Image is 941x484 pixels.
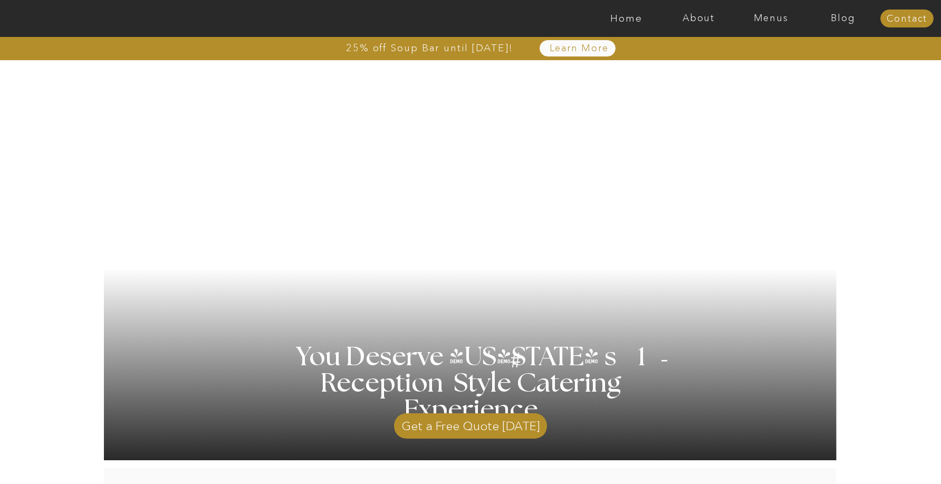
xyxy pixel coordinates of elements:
h3: ' [640,332,671,392]
a: Menus [735,13,807,24]
h3: ' [468,345,511,371]
a: 25% off Soup Bar until [DATE]! [308,43,551,53]
a: Learn More [525,43,633,54]
h1: You Deserve [US_STATE] s 1 Reception Style Catering Experience [259,344,683,423]
a: Get a Free Quote [DATE] [394,408,547,439]
h3: # [487,350,547,381]
a: About [662,13,735,24]
a: Home [590,13,662,24]
a: Contact [880,14,934,24]
a: Blog [807,13,879,24]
